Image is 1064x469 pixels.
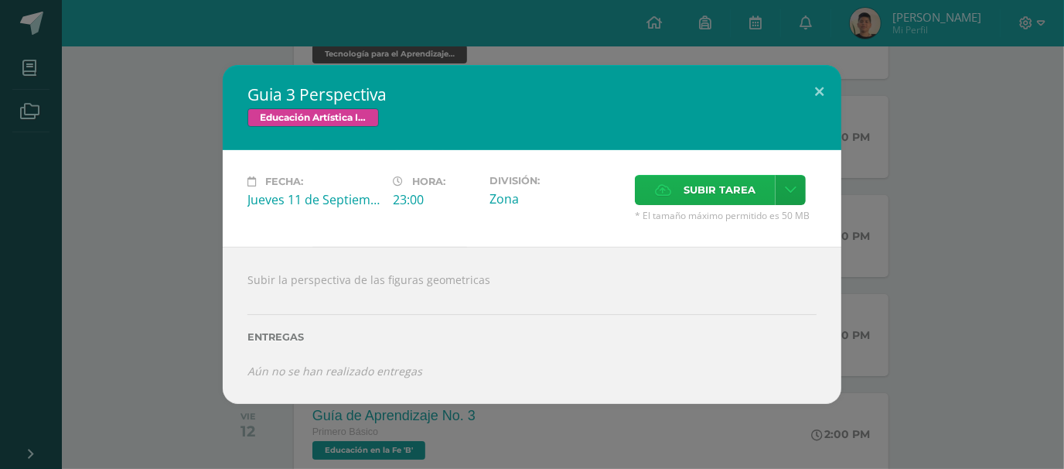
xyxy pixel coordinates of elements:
div: Zona [489,190,622,207]
span: Fecha: [265,176,303,187]
h2: Guia 3 Perspectiva [247,84,817,105]
div: Jueves 11 de Septiembre [247,191,380,208]
label: División: [489,175,622,187]
span: * El tamaño máximo permitido es 50 MB [635,209,817,222]
i: Aún no se han realizado entregas [247,364,422,378]
button: Close (Esc) [797,65,841,118]
span: Educación Artística II, Artes Plásticas [247,108,379,127]
label: Entregas [247,331,817,343]
span: Hora: [412,176,445,187]
span: Subir tarea [684,176,755,204]
div: 23:00 [393,191,477,208]
div: Subir la perspectiva de las figuras geometricas [223,247,841,403]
